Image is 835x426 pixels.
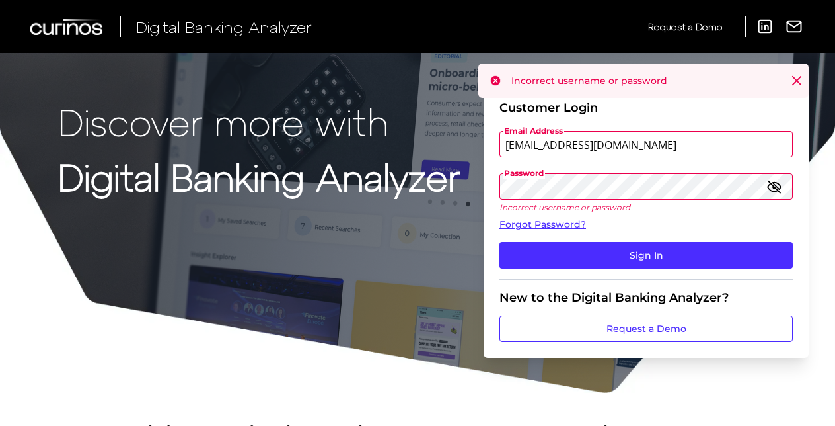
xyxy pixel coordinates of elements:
div: New to the Digital Banking Analyzer? [499,290,793,305]
a: Request a Demo [648,16,722,38]
p: Incorrect username or password [499,202,793,212]
img: Curinos [30,19,104,35]
div: Incorrect username or password [478,64,809,98]
span: Email Address [503,126,564,136]
span: Digital Banking Analyzer [136,17,312,36]
a: Request a Demo [499,316,793,342]
p: Discover more with [58,101,460,142]
strong: Digital Banking Analyzer [58,154,460,198]
span: Request a Demo [648,21,722,32]
a: Forgot Password? [499,218,793,232]
span: Password [503,168,545,179]
button: Sign In [499,242,793,269]
div: Customer Login [499,101,793,115]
